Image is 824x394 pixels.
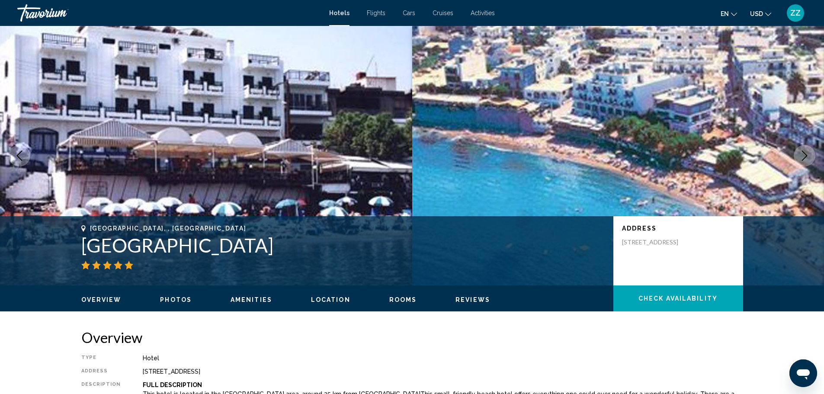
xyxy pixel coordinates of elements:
[231,296,272,303] span: Amenities
[81,329,743,346] h2: Overview
[471,10,495,16] a: Activities
[721,7,737,20] button: Change language
[403,10,415,16] a: Cars
[160,296,192,304] button: Photos
[81,234,605,256] h1: [GEOGRAPHIC_DATA]
[231,296,272,304] button: Amenities
[721,10,729,17] span: en
[143,368,743,375] div: [STREET_ADDRESS]
[389,296,417,304] button: Rooms
[433,10,453,16] a: Cruises
[750,7,771,20] button: Change currency
[750,10,763,17] span: USD
[81,355,121,362] div: Type
[81,368,121,375] div: Address
[160,296,192,303] span: Photos
[638,295,718,302] span: Check Availability
[789,359,817,387] iframe: Кнопка запуска окна обмена сообщениями
[329,10,349,16] a: Hotels
[455,296,490,304] button: Reviews
[790,9,801,17] span: ZZ
[613,285,743,311] button: Check Availability
[367,10,385,16] a: Flights
[90,225,247,232] span: [GEOGRAPHIC_DATA], , [GEOGRAPHIC_DATA]
[17,4,321,22] a: Travorium
[81,296,122,303] span: Overview
[311,296,350,304] button: Location
[389,296,417,303] span: Rooms
[311,296,350,303] span: Location
[622,225,734,232] p: Address
[9,145,30,167] button: Previous image
[455,296,490,303] span: Reviews
[143,355,743,362] div: Hotel
[81,296,122,304] button: Overview
[794,145,815,167] button: Next image
[143,381,202,388] b: Full Description
[622,238,691,246] p: [STREET_ADDRESS]
[784,4,807,22] button: User Menu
